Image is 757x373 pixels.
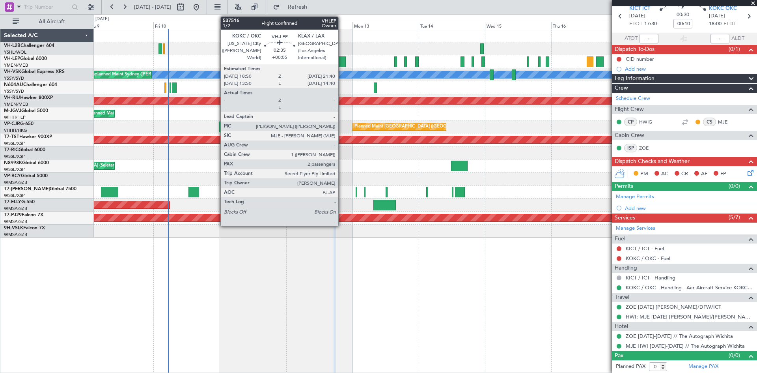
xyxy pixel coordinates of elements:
[615,293,629,302] span: Travel
[4,69,21,74] span: VH-VSK
[615,234,625,244] span: Fuel
[4,56,47,61] a: VH-LEPGlobal 6000
[4,226,23,231] span: 9H-VSLK
[709,20,722,28] span: 18:00
[661,170,668,178] span: AC
[21,19,83,24] span: All Aircraft
[616,363,645,371] label: Planned PAX
[718,118,736,126] a: MJE
[615,105,644,114] span: Flight Crew
[639,118,657,126] a: HWIG
[4,206,27,212] a: WMSA/SZB
[4,167,25,172] a: WSSL/XSP
[4,82,57,87] a: N604AUChallenger 604
[629,20,642,28] span: ETOT
[640,170,648,178] span: PM
[4,226,45,231] a: 9H-VSLKFalcon 7X
[4,69,65,74] a: VH-VSKGlobal Express XRS
[729,213,740,221] span: (5/7)
[723,20,736,28] span: ELDT
[729,351,740,360] span: (0/0)
[615,264,637,273] span: Handling
[4,213,43,217] a: T7-PJ29Falcon 7X
[4,56,20,61] span: VH-LEP
[419,22,485,29] div: Tue 14
[731,35,744,43] span: ALDT
[281,4,314,10] span: Refresh
[615,157,690,166] span: Dispatch Checks and Weather
[626,343,745,349] a: MJE HWI [DATE]-[DATE] // The Autograph Wichita
[153,22,220,29] div: Fri 10
[729,45,740,53] span: (0/1)
[701,170,707,178] span: AF
[624,144,637,152] div: ISP
[4,127,27,133] a: VHHH/HKG
[681,170,688,178] span: CR
[626,333,733,339] a: ZOE [DATE]-[DATE] // The Autograph Wichita
[4,148,19,152] span: T7-RIC
[616,225,655,232] a: Manage Services
[220,22,286,29] div: Sat 11
[626,255,670,262] a: KOKC / OKC - Fuel
[4,213,22,217] span: T7-PJ29
[616,193,654,201] a: Manage Permits
[640,34,658,43] input: --:--
[625,35,638,43] span: ATOT
[4,154,25,159] a: WSSL/XSP
[4,62,28,68] a: YMEN/MEB
[709,12,725,20] span: [DATE]
[4,96,53,100] a: VH-RIUHawker 800XP
[4,109,48,113] a: M-JGVJGlobal 5000
[286,22,352,29] div: Sun 12
[4,219,27,225] a: WMSA/SZB
[626,313,753,320] a: HWI; MJE [DATE] [PERSON_NAME]/[PERSON_NAME]/DFW/ICT
[4,187,76,191] a: T7-[PERSON_NAME]Global 7500
[626,304,721,310] a: ZOE [DATE] [PERSON_NAME]/DFW/ICT
[4,141,25,146] a: WSSL/XSP
[89,69,186,81] div: Unplanned Maint Sydney ([PERSON_NAME] Intl)
[551,22,617,29] div: Thu 16
[615,74,654,83] span: Leg Information
[615,84,628,93] span: Crew
[9,15,86,28] button: All Aircraft
[4,88,24,94] a: YSSY/SYD
[4,135,52,139] a: T7-TSTHawker 900XP
[644,20,657,28] span: 17:30
[625,205,753,212] div: Add new
[4,109,21,113] span: M-JGVJ
[626,284,753,291] a: KOKC / OKC - Handling - Aar Aircraft Service KOKC / OKC
[4,200,35,204] a: T7-ELLYG-550
[4,148,45,152] a: T7-RICGlobal 6000
[24,1,69,13] input: Trip Number
[4,161,22,165] span: N8998K
[625,66,753,72] div: Add new
[720,170,726,178] span: FP
[4,43,54,48] a: VH-L2BChallenger 604
[4,82,23,87] span: N604AU
[4,114,26,120] a: WIHH/HLP
[4,101,28,107] a: YMEN/MEB
[4,187,50,191] span: T7-[PERSON_NAME]
[615,45,654,54] span: Dispatch To-Dos
[629,12,645,20] span: [DATE]
[624,118,637,126] div: CP
[615,131,644,140] span: Cabin Crew
[4,96,20,100] span: VH-RIU
[626,274,675,281] a: KICT / ICT - Handling
[134,4,171,11] span: [DATE] - [DATE]
[616,95,650,103] a: Schedule Crew
[4,43,21,48] span: VH-L2B
[4,174,21,178] span: VP-BCY
[4,49,26,55] a: YSHL/WOL
[4,232,27,238] a: WMSA/SZB
[639,144,657,152] a: ZOE
[615,351,623,360] span: Pax
[4,122,34,126] a: VP-CJRG-650
[4,135,19,139] span: T7-TST
[677,11,689,19] span: 00:30
[352,22,419,29] div: Mon 13
[729,182,740,190] span: (0/0)
[4,122,20,126] span: VP-CJR
[615,182,633,191] span: Permits
[4,161,49,165] a: N8998KGlobal 6000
